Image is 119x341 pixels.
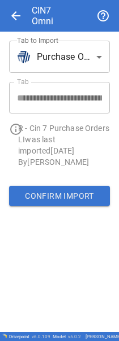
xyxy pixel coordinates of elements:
[32,334,50,339] span: v 6.0.109
[18,123,110,156] p: R - Cin 7 Purchase Orders LI was last imported [DATE]
[18,156,110,168] p: By [PERSON_NAME]
[2,334,7,338] img: Drivepoint
[37,50,92,64] span: Purchase Orders Line Items
[9,186,110,206] button: Confirm Import
[17,50,31,64] img: brand icon not found
[9,334,50,339] div: Drivepoint
[9,123,23,136] span: info_outline
[32,5,69,27] div: CIN7 Omni
[53,334,81,339] div: Model
[17,36,58,45] label: Tab to Import
[17,77,29,86] label: Tab
[9,9,23,23] span: arrow_back
[68,334,81,339] span: v 5.0.2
